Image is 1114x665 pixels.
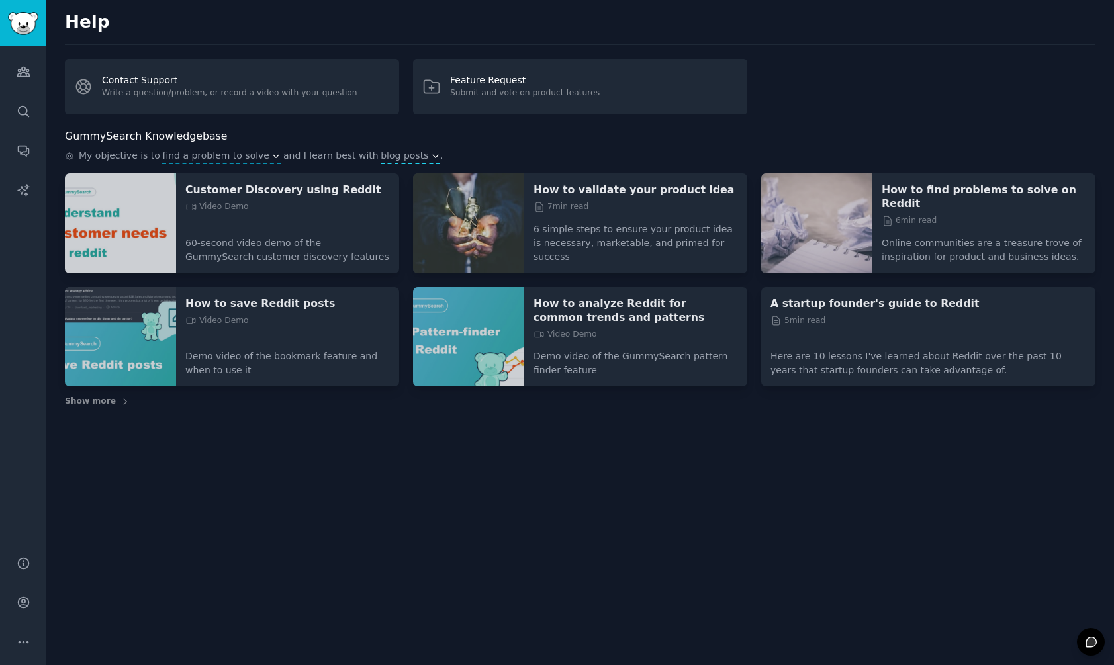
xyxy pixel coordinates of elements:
[882,183,1086,210] a: How to find problems to solve on Reddit
[882,215,937,227] span: 6 min read
[65,149,1095,164] div: .
[534,329,597,341] span: Video Demo
[534,340,738,377] p: Demo video of the GummySearch pattern finder feature
[381,149,428,163] span: blog posts
[534,183,738,197] a: How to validate your product idea
[185,340,390,377] p: Demo video of the bookmark feature and when to use it
[770,315,825,327] span: 5 min read
[185,296,390,310] a: How to save Reddit posts
[65,12,1095,33] h2: Help
[534,201,588,213] span: 7 min read
[162,149,269,163] span: find a problem to solve
[534,296,738,324] a: How to analyze Reddit for common trends and patterns
[79,149,160,164] span: My objective is to
[770,340,1086,377] p: Here are 10 lessons I've learned about Reddit over the past 10 years that startup founders can ta...
[283,149,379,164] span: and I learn best with
[381,149,440,163] button: blog posts
[413,173,524,273] img: How to validate your product idea
[770,296,1086,310] a: A startup founder's guide to Reddit
[185,227,390,264] p: 60-second video demo of the GummySearch customer discovery features
[413,59,747,114] a: Feature RequestSubmit and vote on product features
[450,87,600,99] div: Submit and vote on product features
[185,183,390,197] a: Customer Discovery using Reddit
[65,128,227,145] h2: GummySearch Knowledgebase
[882,227,1086,264] p: Online communities are a treasure trove of inspiration for product and business ideas.
[761,173,872,273] img: How to find problems to solve on Reddit
[65,173,176,273] img: Customer Discovery using Reddit
[65,287,176,387] img: How to save Reddit posts
[413,287,524,387] img: How to analyze Reddit for common trends and patterns
[162,149,281,163] button: find a problem to solve
[65,396,116,408] span: Show more
[185,315,249,327] span: Video Demo
[185,201,249,213] span: Video Demo
[8,12,38,35] img: GummySearch logo
[65,59,399,114] a: Contact SupportWrite a question/problem, or record a video with your question
[534,213,738,264] p: 6 simple steps to ensure your product idea is necessary, marketable, and primed for success
[450,73,600,87] div: Feature Request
